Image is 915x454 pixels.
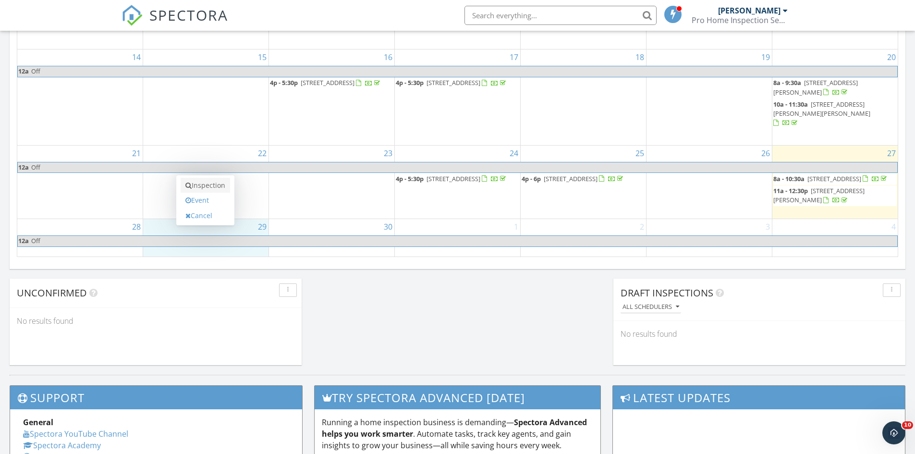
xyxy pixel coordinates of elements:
[269,219,395,257] td: Go to September 30, 2025
[395,145,521,219] td: Go to September 24, 2025
[256,146,268,161] a: Go to September 22, 2025
[772,145,898,219] td: Go to September 27, 2025
[773,100,870,127] a: 10a - 11:30a [STREET_ADDRESS][PERSON_NAME][PERSON_NAME]
[772,219,898,257] td: Go to October 4, 2025
[270,77,393,89] a: 4p - 5:30p [STREET_ADDRESS]
[130,219,143,234] a: Go to September 28, 2025
[427,174,480,183] span: [STREET_ADDRESS]
[773,78,801,87] span: 8a - 9:30a
[634,146,646,161] a: Go to September 25, 2025
[882,421,905,444] iframe: Intercom live chat
[396,78,424,87] span: 4p - 5:30p
[143,49,269,145] td: Go to September 15, 2025
[464,6,657,25] input: Search everything...
[621,286,713,299] span: Draft Inspections
[322,417,587,439] strong: Spectora Advanced helps you work smarter
[395,219,521,257] td: Go to October 1, 2025
[773,77,897,98] a: 8a - 9:30a [STREET_ADDRESS][PERSON_NAME]
[613,386,905,409] h3: Latest Updates
[646,145,772,219] td: Go to September 26, 2025
[396,173,519,185] a: 4p - 5:30p [STREET_ADDRESS]
[31,236,40,245] span: Off
[17,219,143,257] td: Go to September 28, 2025
[18,66,29,76] span: 12a
[395,49,521,145] td: Go to September 17, 2025
[522,174,541,183] span: 4p - 6p
[773,186,808,195] span: 11a - 12:30p
[773,173,897,185] a: 8a - 10:30a [STREET_ADDRESS]
[270,78,382,87] a: 4p - 5:30p [STREET_ADDRESS]
[23,429,128,439] a: Spectora YouTube Channel
[23,440,101,451] a: Spectora Academy
[773,186,865,204] span: [STREET_ADDRESS][PERSON_NAME]
[31,163,40,172] span: Off
[622,304,679,310] div: All schedulers
[269,49,395,145] td: Go to September 16, 2025
[508,49,520,65] a: Go to September 17, 2025
[520,145,646,219] td: Go to September 25, 2025
[18,236,29,246] span: 12a
[181,208,230,223] a: Cancel
[23,417,53,428] strong: General
[890,219,898,234] a: Go to October 4, 2025
[773,174,889,183] a: 8a - 10:30a [STREET_ADDRESS]
[143,219,269,257] td: Go to September 29, 2025
[427,78,480,87] span: [STREET_ADDRESS]
[10,308,302,334] div: No results found
[301,78,354,87] span: [STREET_ADDRESS]
[621,301,681,314] button: All schedulers
[613,321,905,347] div: No results found
[773,99,897,129] a: 10a - 11:30a [STREET_ADDRESS][PERSON_NAME][PERSON_NAME]
[256,49,268,65] a: Go to September 15, 2025
[17,49,143,145] td: Go to September 14, 2025
[31,67,40,75] span: Off
[315,386,601,409] h3: Try spectora advanced [DATE]
[646,219,772,257] td: Go to October 3, 2025
[382,146,394,161] a: Go to September 23, 2025
[17,145,143,219] td: Go to September 21, 2025
[773,185,897,206] a: 11a - 12:30p [STREET_ADDRESS][PERSON_NAME]
[396,174,508,183] a: 4p - 5:30p [STREET_ADDRESS]
[122,5,143,26] img: The Best Home Inspection Software - Spectora
[256,219,268,234] a: Go to September 29, 2025
[143,145,269,219] td: Go to September 22, 2025
[130,49,143,65] a: Go to September 14, 2025
[512,219,520,234] a: Go to October 1, 2025
[396,174,424,183] span: 4p - 5:30p
[122,13,228,33] a: SPECTORA
[773,78,858,96] span: [STREET_ADDRESS][PERSON_NAME]
[382,219,394,234] a: Go to September 30, 2025
[773,100,870,118] span: [STREET_ADDRESS][PERSON_NAME][PERSON_NAME]
[520,219,646,257] td: Go to October 2, 2025
[773,100,808,109] span: 10a - 11:30a
[764,219,772,234] a: Go to October 3, 2025
[759,49,772,65] a: Go to September 19, 2025
[885,146,898,161] a: Go to September 27, 2025
[396,78,508,87] a: 4p - 5:30p [STREET_ADDRESS]
[382,49,394,65] a: Go to September 16, 2025
[807,174,861,183] span: [STREET_ADDRESS]
[773,174,805,183] span: 8a - 10:30a
[149,5,228,25] span: SPECTORA
[692,15,788,25] div: Pro Home Inspection Services LLC.
[773,186,865,204] a: 11a - 12:30p [STREET_ADDRESS][PERSON_NAME]
[772,49,898,145] td: Go to September 20, 2025
[181,178,230,193] a: Inspection
[181,193,230,208] a: Event
[522,173,645,185] a: 4p - 6p [STREET_ADDRESS]
[270,78,298,87] span: 4p - 5:30p
[520,49,646,145] td: Go to September 18, 2025
[885,49,898,65] a: Go to September 20, 2025
[638,219,646,234] a: Go to October 2, 2025
[634,49,646,65] a: Go to September 18, 2025
[17,286,87,299] span: Unconfirmed
[322,417,594,451] p: Running a home inspection business is demanding— . Automate tasks, track key agents, and gain ins...
[508,146,520,161] a: Go to September 24, 2025
[544,174,598,183] span: [STREET_ADDRESS]
[718,6,781,15] div: [PERSON_NAME]
[759,146,772,161] a: Go to September 26, 2025
[130,146,143,161] a: Go to September 21, 2025
[902,421,913,429] span: 10
[18,162,29,172] span: 12a
[396,77,519,89] a: 4p - 5:30p [STREET_ADDRESS]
